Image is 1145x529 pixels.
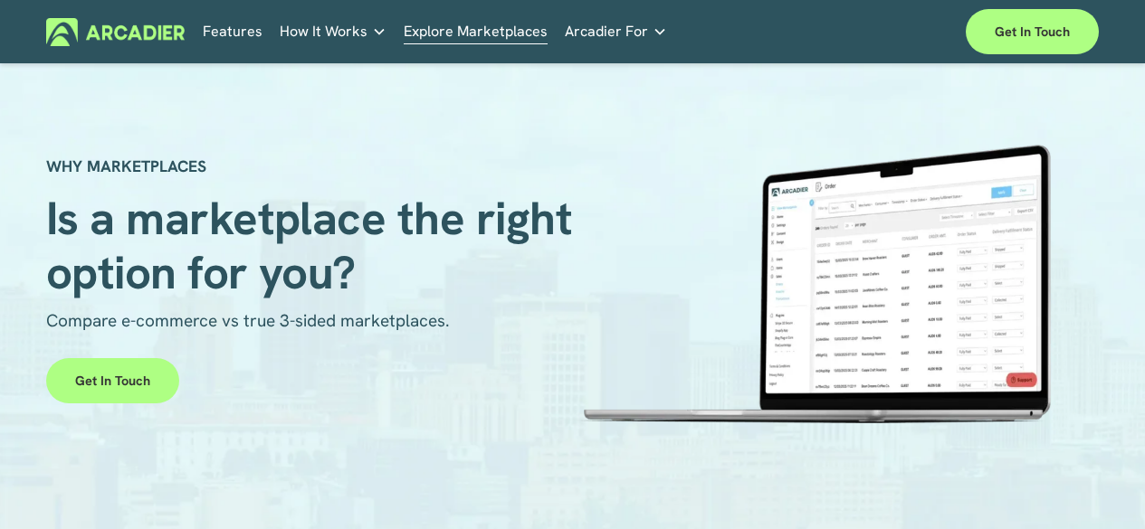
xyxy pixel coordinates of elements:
img: Arcadier [46,18,185,46]
a: Get in touch [966,9,1099,54]
a: folder dropdown [565,18,667,46]
span: How It Works [280,19,367,44]
a: folder dropdown [280,18,386,46]
a: Features [203,18,262,46]
span: Arcadier For [565,19,648,44]
strong: WHY MARKETPLACES [46,156,206,176]
a: Get in touch [46,358,179,403]
span: Is a marketplace the right option for you? [46,188,584,302]
span: Compare e-commerce vs true 3-sided marketplaces. [46,309,450,332]
a: Explore Marketplaces [404,18,548,46]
